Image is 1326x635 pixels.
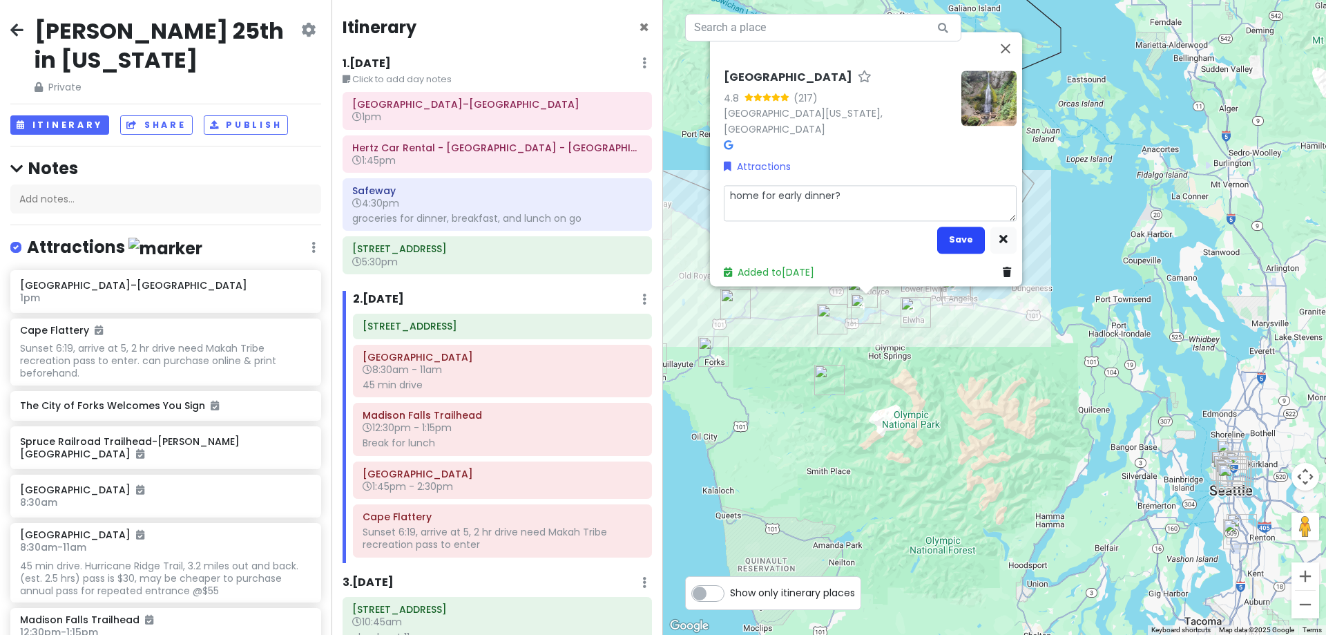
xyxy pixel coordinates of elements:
h6: [GEOGRAPHIC_DATA] [20,529,144,541]
span: Show only itinerary places [730,585,855,600]
button: Zoom out [1291,591,1319,618]
i: Added to itinerary [145,615,153,625]
h6: Spruce Railroad Trailhead-[PERSON_NAME][GEOGRAPHIC_DATA] [20,435,311,460]
div: Elliott Bay Book Company [1215,451,1256,493]
h6: Madison Falls Trailhead [363,409,642,421]
div: Madison Falls Trailhead [895,292,936,333]
div: groceries for dinner, breakfast, and lunch on go [352,212,642,225]
a: Attractions [724,158,791,173]
button: Close [989,32,1022,65]
h2: [PERSON_NAME] 25th in [US_STATE] [35,17,298,74]
h6: Hertz Car Rental - Seatac - Seattle-tacoma International Airport (SEA) [352,142,642,154]
div: The City of Forks Welcomes You Sign [693,331,734,372]
i: Added to itinerary [95,325,103,335]
h6: [GEOGRAPHIC_DATA] [724,70,852,85]
div: Populus Seattle [1211,457,1253,499]
h6: Cape Flattery [20,324,103,337]
i: Google Maps [724,140,733,150]
h6: Safeway [352,184,642,197]
div: Spruce Railroad Trailhead-Camp David Junior Road [842,272,883,314]
span: 1:45pm - 2:30pm [363,480,453,493]
a: Open this area in Google Maps (opens a new window) [666,617,712,635]
div: Uwajimaya Seattle [1213,458,1254,500]
div: Marymere Falls [845,288,887,330]
div: Salmon Cascades [811,298,853,340]
div: (217) [794,91,818,106]
span: Map data ©2025 Google [1219,626,1294,634]
div: Pike Place Market [1209,453,1251,495]
h6: 3 . [DATE] [343,576,394,590]
button: Save [937,227,985,254]
a: Terms (opens in new tab) [1303,626,1322,634]
h6: The City of Forks Welcomes You Sign [20,399,311,412]
div: 202443 US-101 [715,283,756,325]
div: Seattle Dumpling House [1211,434,1253,475]
h6: [GEOGRAPHIC_DATA]–[GEOGRAPHIC_DATA] [20,279,311,292]
div: Seattle Japanese Garden [1220,446,1262,488]
span: 8:30am [20,495,57,509]
div: Hoh Rainforest Visitor Center [809,359,850,401]
i: Added to itinerary [136,485,144,495]
span: 1pm [20,291,40,305]
span: 4:30pm [352,196,399,210]
div: 45 min drive [363,379,642,391]
h6: Marymere Falls [363,468,642,480]
h6: Seattle–Tacoma International Airport [352,98,642,111]
button: Share [120,115,192,135]
div: Hertz Car Rental - Seatac - Seattle-tacoma International Airport (SEA) [1221,509,1262,550]
h4: Attractions [27,236,202,259]
h6: [GEOGRAPHIC_DATA] [20,484,311,496]
h6: 1385 Whiskey Creek Beach Rd [363,320,642,332]
div: Olympic National Park Visitor Center [936,269,978,311]
h6: Cape Flattery [363,511,642,523]
a: Delete place [1003,265,1017,280]
h4: Itinerary [343,17,416,38]
span: Close itinerary [639,16,649,39]
div: Bonito Café y Mercadito [1213,451,1254,492]
a: Added to[DATE] [724,265,814,279]
h4: Notes [10,158,321,179]
h6: Olympic National Park Visitor Center [363,351,642,363]
span: 1:45pm [352,153,396,167]
div: 4.8 [724,91,744,106]
div: Break for lunch [363,437,642,449]
h6: 1385 Whiskey Creek Beach Rd [352,243,642,255]
div: 45 min drive. Hurricane Ridge Trail, 3.2 miles out and back. (est. 2.5 hrs) pass is $30, may be c... [20,560,311,598]
h6: 1 . [DATE] [343,57,391,71]
a: Star place [858,70,872,85]
i: Added to itinerary [136,449,144,459]
textarea: home for early dinner? [724,185,1017,221]
span: 5:30pm [352,255,398,269]
i: Added to itinerary [136,530,144,540]
img: Picture of the place [961,70,1017,126]
button: Map camera controls [1291,463,1319,491]
div: Seattle–Tacoma International Airport [1218,513,1259,555]
h6: Madison Falls Trailhead [20,614,153,626]
div: Sunset 6:19, arrive at 5, 2 hr drive need Makah Tribe recreation pass to enter. can purchase onli... [20,342,311,380]
span: 8:30am - 11am [363,363,442,377]
button: Drag Pegman onto the map to open Street View [1291,513,1319,540]
img: marker [128,238,202,259]
div: 5 Spot [1205,445,1247,486]
div: Sunset 6:19, arrive at 5, 2 hr drive need Makah Tribe recreation pass to enter [363,526,642,551]
a: [GEOGRAPHIC_DATA][US_STATE], [GEOGRAPHIC_DATA] [724,106,883,136]
img: Google [666,617,712,635]
div: Seattle Asian Art Museum [1216,446,1258,487]
h6: 1385 Whiskey Creek Beach Rd [352,603,642,616]
span: 12:30pm - 1:15pm [363,421,452,435]
button: Zoom in [1291,562,1319,590]
span: 1pm [352,110,381,124]
div: Benaroya Hall [1211,454,1252,495]
i: Added to itinerary [211,401,219,410]
button: Itinerary [10,115,109,135]
button: Keyboard shortcuts [1151,625,1211,635]
span: Private [35,79,298,95]
input: Search a place [685,14,961,41]
div: Add notes... [10,184,321,214]
span: 10:45am [352,615,402,629]
button: Close [639,19,649,36]
button: Publish [204,115,289,135]
div: Chihuly Garden and Glass [1207,449,1249,491]
h6: 2 . [DATE] [353,292,404,307]
small: Click to add day notes [343,73,652,86]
